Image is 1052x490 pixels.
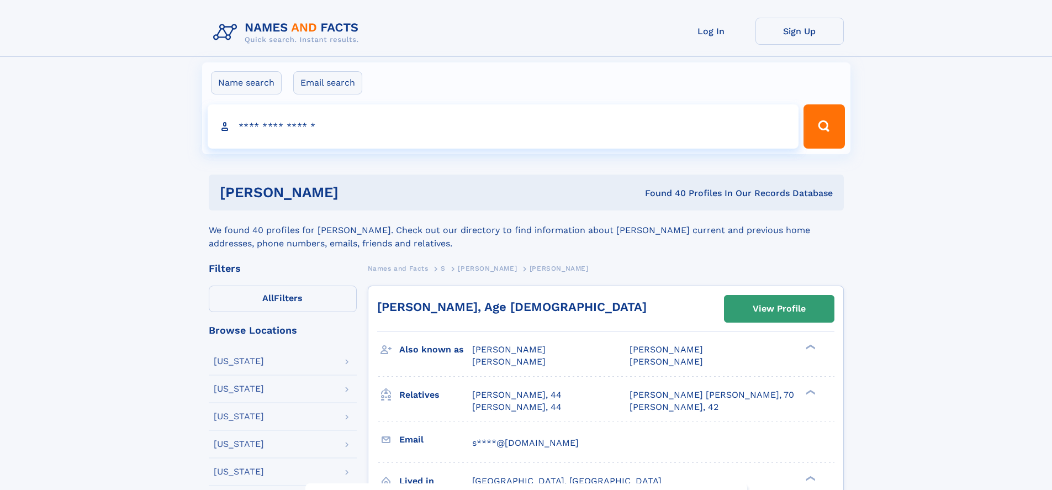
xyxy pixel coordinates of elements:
[630,356,703,367] span: [PERSON_NAME]
[368,261,429,275] a: Names and Facts
[220,186,492,199] h1: [PERSON_NAME]
[209,18,368,48] img: Logo Names and Facts
[667,18,755,45] a: Log In
[211,71,282,94] label: Name search
[214,357,264,366] div: [US_STATE]
[472,389,562,401] a: [PERSON_NAME], 44
[458,265,517,272] span: [PERSON_NAME]
[214,384,264,393] div: [US_STATE]
[214,440,264,449] div: [US_STATE]
[472,401,562,413] a: [PERSON_NAME], 44
[630,389,794,401] a: [PERSON_NAME] [PERSON_NAME], 70
[209,325,357,335] div: Browse Locations
[458,261,517,275] a: [PERSON_NAME]
[491,187,833,199] div: Found 40 Profiles In Our Records Database
[293,71,362,94] label: Email search
[214,412,264,421] div: [US_STATE]
[472,476,662,486] span: [GEOGRAPHIC_DATA], [GEOGRAPHIC_DATA]
[630,401,718,413] a: [PERSON_NAME], 42
[209,210,844,250] div: We found 40 profiles for [PERSON_NAME]. Check out our directory to find information about [PERSON...
[441,265,446,272] span: S
[441,261,446,275] a: S
[472,344,546,355] span: [PERSON_NAME]
[803,388,816,396] div: ❯
[472,356,546,367] span: [PERSON_NAME]
[399,386,472,404] h3: Relatives
[209,264,357,273] div: Filters
[755,18,844,45] a: Sign Up
[725,296,834,322] a: View Profile
[214,467,264,476] div: [US_STATE]
[399,430,472,449] h3: Email
[377,300,647,314] a: [PERSON_NAME], Age [DEMOGRAPHIC_DATA]
[753,296,806,322] div: View Profile
[399,340,472,359] h3: Also known as
[208,104,799,149] input: search input
[630,344,703,355] span: [PERSON_NAME]
[209,286,357,312] label: Filters
[803,104,844,149] button: Search Button
[262,293,274,303] span: All
[803,344,816,351] div: ❯
[530,265,589,272] span: [PERSON_NAME]
[803,475,816,482] div: ❯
